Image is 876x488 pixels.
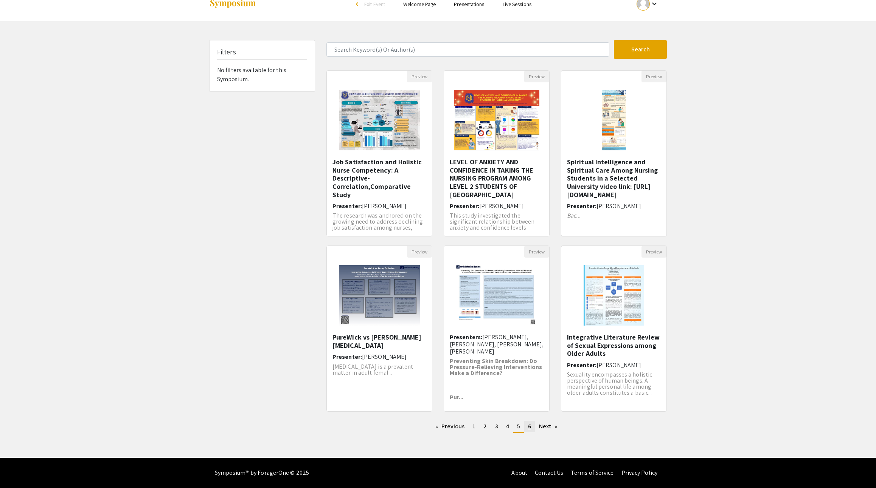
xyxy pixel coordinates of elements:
[331,82,427,158] img: <p>Job Satisfaction and Holistic Nurse Competency: A Descriptive-Correlation,</p><p>Comparative S...
[567,202,661,210] h6: Presenter:
[6,454,32,482] iframe: Chat
[576,258,652,333] img: <p>Integrative Literature Review of Sexual Expressions among Older Adults</p>
[524,246,549,258] button: Preview
[495,422,498,430] span: 3
[503,1,531,8] a: Live Sessions
[449,258,544,333] img: <p>Preventing Skin Breakdown: Do Pressure Relieving Interventions Make a Difference?</p>
[326,421,667,433] ul: Pagination
[641,71,666,82] button: Preview
[535,421,561,432] a: Next page
[215,458,309,488] div: Symposium™ by ForagerOne © 2025
[454,1,484,8] a: Presentations
[596,361,641,369] span: [PERSON_NAME]
[356,2,360,6] div: arrow_back_ios
[561,70,667,236] div: Open Presentation <p><strong>Spiritual Intelligence and Spiritual Care Among Nursing Students in ...
[594,82,634,158] img: <p><strong>Spiritual Intelligence and Spiritual Care Among Nursing Students in a Selected Univers...
[332,353,426,360] h6: Presenter:
[511,469,527,477] a: About
[432,421,468,432] a: Previous page
[535,469,563,477] a: Contact Us
[567,333,661,358] h5: Integrative Literature Review of Sexual Expressions among Older Adults
[332,363,413,377] span: [MEDICAL_DATA] is a prevalent matter in adult femal...
[517,422,520,430] span: 5
[571,469,614,477] a: Terms of Service
[567,158,661,199] h5: Spiritual Intelligence and Spiritual Care Among Nursing Students in a Selected University video l...
[326,246,432,412] div: Open Presentation <p>PureWick vs Foley Catheter</p>
[450,158,544,199] h5: LEVEL OF ANXIETY AND CONFIDENCE IN TAKING THE NURSING PROGRAM AMONG LEVEL 2 STUDENTS OF [GEOGRAPH...
[567,361,661,369] h6: Presenter:
[362,202,407,210] span: [PERSON_NAME]
[210,40,315,91] div: No filters available for this Symposium.
[403,1,436,8] a: Welcome Page
[483,422,487,430] span: 2
[567,212,581,219] em: Bac...
[506,422,509,430] span: 4
[596,202,641,210] span: [PERSON_NAME]
[472,422,475,430] span: 1
[332,158,426,199] h5: Job Satisfaction and Holistic Nurse Competency: A Descriptive-Correlation,Comparative Study
[450,333,544,355] span: [PERSON_NAME], [PERSON_NAME], [PERSON_NAME], [PERSON_NAME]
[561,246,667,412] div: Open Presentation <p>Integrative Literature Review of Sexual Expressions among Older Adults</p>
[364,1,385,8] span: Exit Event
[332,333,426,349] h5: PureWick vs [PERSON_NAME] [MEDICAL_DATA]
[450,393,464,401] strong: Pur...
[479,202,524,210] span: [PERSON_NAME]
[450,334,544,355] h6: Presenters:
[641,246,666,258] button: Preview
[528,422,531,430] span: 6
[332,202,426,210] h6: Presenter:
[524,71,549,82] button: Preview
[450,213,544,243] p: This study investigated the significant relationship between anxiety and confidence levels among ...
[332,213,426,237] p: The research was anchored on the growing need to address declining job satisfaction among nurses,...
[621,469,657,477] a: Privacy Policy
[326,42,609,57] input: Search Keyword(s) Or Author(s)
[444,246,550,412] div: Open Presentation <p>Preventing Skin Breakdown: Do Pressure Relieving Interventions Make a Differ...
[614,40,667,59] button: Search
[407,246,432,258] button: Preview
[446,82,547,158] img: <p>LEVEL OF ANXIETY AND CONFIDENCE IN TAKING THE NURSING PROGRAM AMONG LEVEL 2 STUDENTS OF NATION...
[217,48,236,56] h5: Filters
[450,202,544,210] h6: Presenter:
[444,70,550,236] div: Open Presentation <p>LEVEL OF ANXIETY AND CONFIDENCE IN TAKING THE NURSING PROGRAM AMONG LEVEL 2 ...
[326,70,432,236] div: Open Presentation <p>Job Satisfaction and Holistic Nurse Competency: A Descriptive-Correlation,</...
[407,71,432,82] button: Preview
[331,258,427,333] img: <p>PureWick vs Foley Catheter</p>
[450,357,542,377] strong: Preventing Skin Breakdown: Do Pressure-Relieving Interventions Make a Difference?
[362,353,407,361] span: [PERSON_NAME]
[567,372,661,396] p: Sexuality encompasses a holistic perspective of human beings. A meaningful personal life among ol...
